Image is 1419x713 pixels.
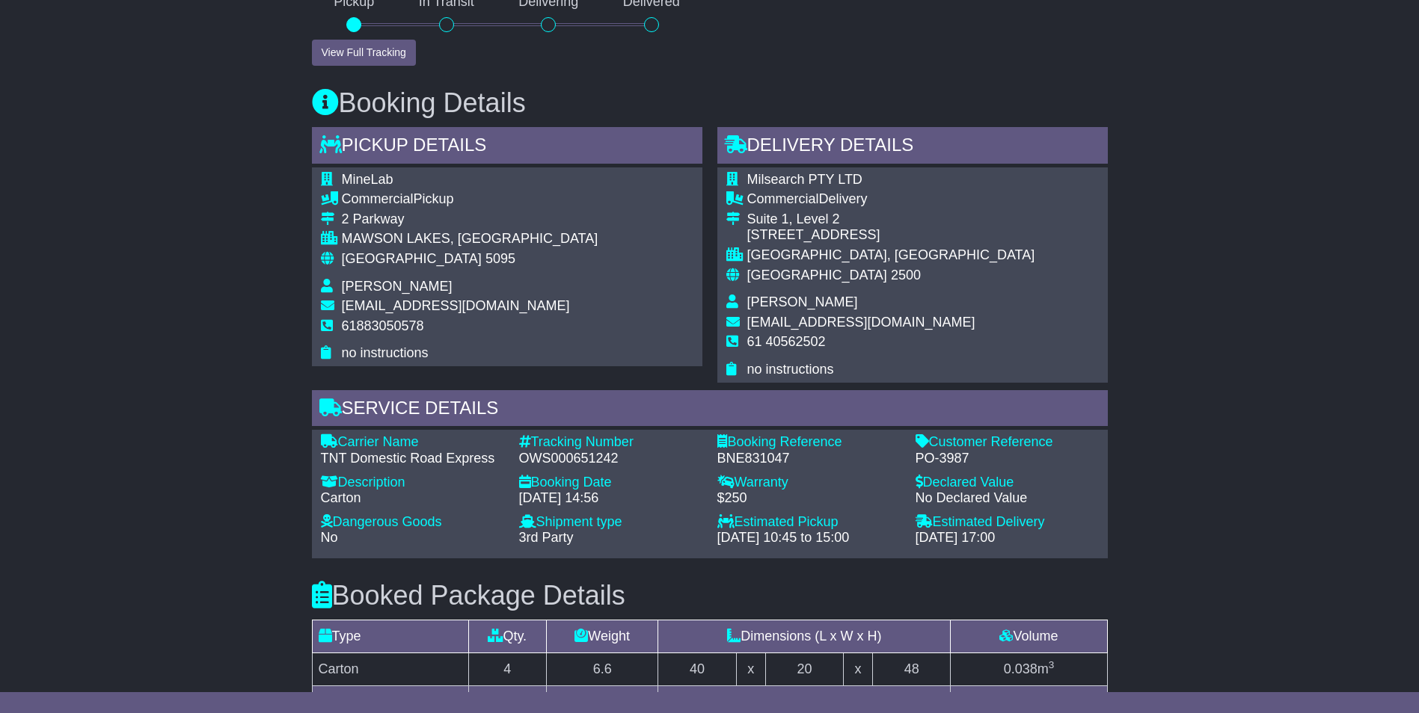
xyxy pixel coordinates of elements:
[891,268,921,283] span: 2500
[519,530,574,545] span: 3rd Party
[717,434,901,451] div: Booking Reference
[717,475,901,491] div: Warranty
[717,530,901,546] div: [DATE] 10:45 to 15:00
[342,231,598,247] div: MAWSON LAKES, [GEOGRAPHIC_DATA]
[342,298,570,313] span: [EMAIL_ADDRESS][DOMAIN_NAME]
[717,451,901,467] div: BNE831047
[519,475,702,491] div: Booking Date
[1049,659,1055,670] sup: 3
[342,251,482,266] span: [GEOGRAPHIC_DATA]
[519,514,702,531] div: Shipment type
[916,490,1099,507] div: No Declared Value
[717,127,1108,167] div: Delivery Details
[312,127,702,167] div: Pickup Details
[312,581,1108,611] h3: Booked Package Details
[321,475,504,491] div: Description
[658,652,737,685] td: 40
[717,490,901,507] div: $250
[1004,661,1038,676] span: 0.038
[747,172,862,187] span: Milsearch PTY LTD
[916,475,1099,491] div: Declared Value
[312,88,1108,118] h3: Booking Details
[747,315,975,330] span: [EMAIL_ADDRESS][DOMAIN_NAME]
[312,390,1108,430] div: Service Details
[951,652,1107,685] td: m
[736,652,765,685] td: x
[747,227,1035,244] div: [STREET_ADDRESS]
[916,530,1099,546] div: [DATE] 17:00
[658,620,951,652] td: Dimensions (L x W x H)
[321,434,504,451] div: Carrier Name
[321,530,338,545] span: No
[342,172,393,187] span: MineLab
[321,490,504,507] div: Carton
[747,334,826,349] span: 61 40562502
[312,620,468,652] td: Type
[872,652,951,685] td: 48
[916,434,1099,451] div: Customer Reference
[519,434,702,451] div: Tracking Number
[747,212,1035,228] div: Suite 1, Level 2
[321,451,504,467] div: TNT Domestic Road Express
[342,345,429,360] span: no instructions
[951,620,1107,652] td: Volume
[519,490,702,507] div: [DATE] 14:56
[321,514,504,531] div: Dangerous Goods
[468,620,547,652] td: Qty.
[747,191,1035,208] div: Delivery
[747,268,887,283] span: [GEOGRAPHIC_DATA]
[747,191,819,206] span: Commercial
[342,212,598,228] div: 2 Parkway
[342,279,453,294] span: [PERSON_NAME]
[916,514,1099,531] div: Estimated Delivery
[747,247,1035,264] div: [GEOGRAPHIC_DATA], [GEOGRAPHIC_DATA]
[717,514,901,531] div: Estimated Pickup
[747,294,858,309] span: [PERSON_NAME]
[485,251,515,266] span: 5095
[342,191,414,206] span: Commercial
[547,620,658,652] td: Weight
[519,451,702,467] div: OWS000651242
[765,652,844,685] td: 20
[312,652,468,685] td: Carton
[547,652,658,685] td: 6.6
[844,652,873,685] td: x
[468,652,547,685] td: 4
[312,40,416,66] button: View Full Tracking
[916,451,1099,467] div: PO-3987
[747,362,834,377] span: no instructions
[342,191,598,208] div: Pickup
[342,318,424,333] span: 61883050578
